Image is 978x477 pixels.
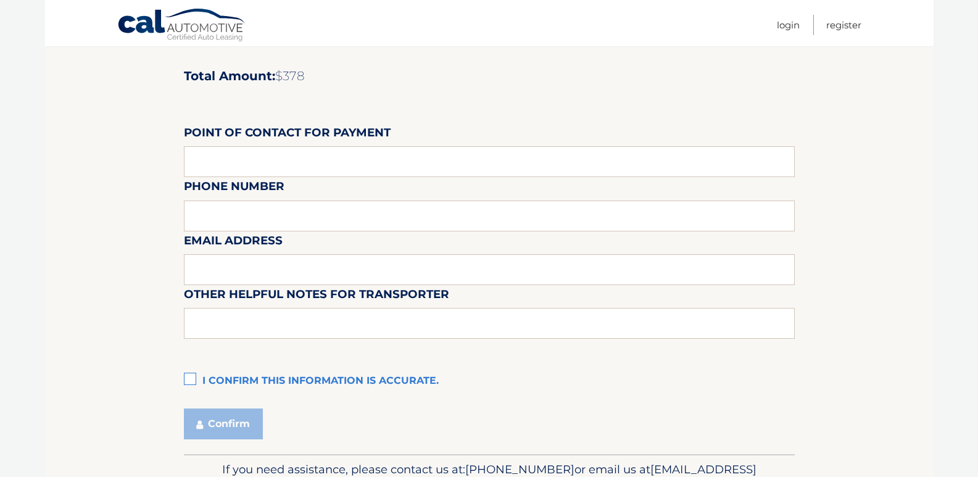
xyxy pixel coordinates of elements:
[777,15,800,35] a: Login
[184,68,795,84] h2: Total Amount:
[184,231,283,254] label: Email Address
[275,68,305,83] span: $378
[184,123,391,146] label: Point of Contact for Payment
[117,8,247,44] a: Cal Automotive
[184,285,449,308] label: Other helpful notes for transporter
[184,369,795,394] label: I confirm this information is accurate.
[184,409,263,439] button: Confirm
[465,462,574,476] span: [PHONE_NUMBER]
[826,15,861,35] a: Register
